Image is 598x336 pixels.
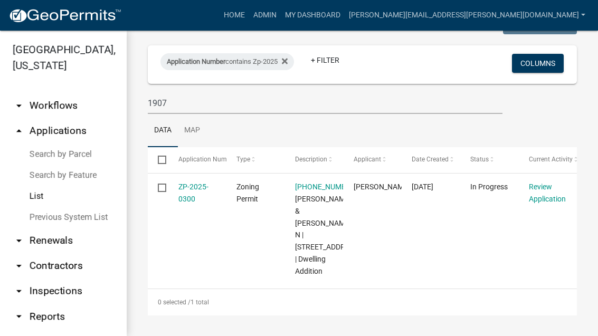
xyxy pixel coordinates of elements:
span: Date Created [412,156,449,163]
span: Zoning Permit [236,183,259,203]
a: Data [148,114,178,148]
span: Status [470,156,489,163]
i: arrow_drop_down [13,234,25,247]
span: Jason Nelson [354,183,410,191]
div: contains Zp-2025 [160,53,294,70]
span: Description [295,156,327,163]
datatable-header-cell: Type [226,147,285,172]
datatable-header-cell: Application Number [168,147,226,172]
span: Current Activity [529,156,573,163]
a: Home [220,5,249,25]
span: 33-010-0762 | NELSON, JASON D & MELODY N | 1907 COUNTY ROAD 7 | Dwelling Addition [295,183,360,275]
div: 1 total [148,289,577,315]
span: Application Number [167,57,225,65]
button: Bulk Actions [503,15,577,34]
a: ZP-2025-0300 [178,183,208,203]
datatable-header-cell: Description [285,147,344,172]
span: 0 selected / [158,299,191,306]
input: Search for applications [148,92,502,114]
i: arrow_drop_down [13,99,25,112]
a: + Filter [302,51,348,70]
a: Admin [249,5,281,25]
datatable-header-cell: Select [148,147,168,172]
span: Application Number [178,156,236,163]
datatable-header-cell: Applicant [343,147,402,172]
a: [PHONE_NUMBER] [295,183,357,191]
span: Applicant [354,156,381,163]
a: Map [178,114,206,148]
span: 09/02/2025 [412,183,433,191]
datatable-header-cell: Date Created [402,147,460,172]
i: arrow_drop_down [13,260,25,272]
datatable-header-cell: Current Activity [518,147,577,172]
span: Type [236,156,250,163]
a: [PERSON_NAME][EMAIL_ADDRESS][PERSON_NAME][DOMAIN_NAME] [345,5,590,25]
i: arrow_drop_down [13,310,25,323]
i: arrow_drop_up [13,124,25,137]
a: Review Application [529,183,566,203]
span: In Progress [470,183,508,191]
datatable-header-cell: Status [460,147,519,172]
a: My Dashboard [281,5,345,25]
button: Columns [512,54,564,73]
i: arrow_drop_down [13,285,25,297]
